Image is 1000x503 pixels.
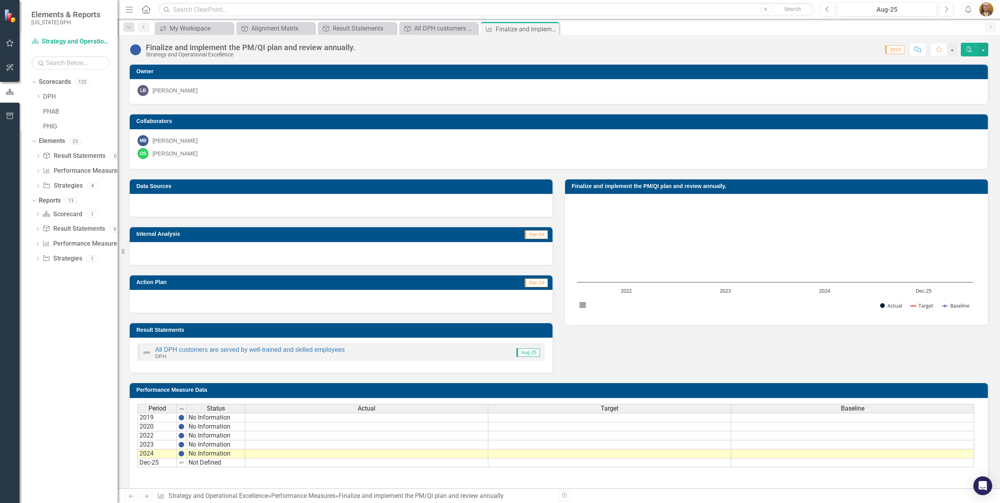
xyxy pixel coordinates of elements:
a: Result Statements [43,152,105,161]
div: 4 [87,183,99,189]
div: [PERSON_NAME] [152,87,197,94]
td: No Information [187,449,245,458]
a: Elements [39,137,65,146]
h3: Internal Analysis [136,231,403,237]
h3: Data Sources [136,183,549,189]
div: Chart. Highcharts interactive chart. [573,200,980,317]
img: BgCOk07PiH71IgAAAABJRU5ErkJggg== [178,441,185,448]
text: 2023 [720,287,731,294]
a: All DPH customers are served by well-trained and skilled employees [155,346,345,353]
small: [US_STATE] DPH [31,19,100,25]
button: Aug-25 [837,2,937,16]
a: Result Statements [42,224,105,233]
div: Strategy and Operational Excellence [146,52,355,58]
div: 122 [75,79,90,85]
td: No Information [187,413,245,422]
td: 2019 [138,413,177,422]
td: Dec-25 [138,458,177,467]
a: All DPH customers are served by well-trained and skilled employees [401,24,476,33]
small: DPH [155,353,167,359]
div: [PERSON_NAME] [152,150,197,157]
td: Not Defined [187,458,245,467]
a: Alignment Matrix [238,24,313,33]
a: Performance Measures [42,239,120,248]
button: Search [773,4,812,15]
img: 8DAGhfEEPCf229AAAAAElFTkSuQmCC [179,406,185,412]
text: Dec-25 [916,287,931,294]
img: BgCOk07PiH71IgAAAABJRU5ErkJggg== [178,414,185,421]
input: Search Below... [31,56,110,70]
div: LB [138,85,149,96]
a: Scorecard [42,210,82,219]
td: 2020 [138,422,177,431]
td: 2024 [138,449,177,458]
a: Scorecards [39,78,71,87]
div: 0 [109,226,121,232]
a: PHIG [43,122,118,131]
div: Finalize and implement the PM/QI plan and review annually. [339,492,505,499]
span: Aug-25 [516,348,540,357]
a: Result Statements [320,24,394,33]
div: » » [157,492,553,501]
img: BgCOk07PiH71IgAAAABJRU5ErkJggg== [178,451,185,457]
h3: Performance Measure Data [136,387,984,393]
img: BgCOk07PiH71IgAAAABJRU5ErkJggg== [178,423,185,430]
span: Dec-24 [525,230,548,239]
a: My Workspace [157,24,231,33]
div: My Workspace [170,24,231,33]
h3: Finalize and implement the PM/QI plan and review annually. [572,183,984,189]
span: Elements & Reports [31,10,100,19]
span: 2024 [885,45,904,54]
a: Strategy and Operational Excellence [31,37,110,46]
img: No Information [129,43,142,56]
div: [PERSON_NAME] [152,137,197,145]
div: Finalize and implement the PM/QI plan and review annually. [146,43,355,52]
a: DPH [43,92,118,101]
a: Performance Measures [43,166,120,176]
img: BgCOk07PiH71IgAAAABJRU5ErkJggg== [178,432,185,439]
img: 8DAGhfEEPCf229AAAAAElFTkSuQmCC [178,460,185,466]
span: Target [601,405,618,412]
div: Open Intercom Messenger [973,476,992,495]
h3: Result Statements [136,327,549,333]
h3: Action Plan [136,279,366,285]
input: Search ClearPoint... [159,3,814,16]
div: Alignment Matrix [251,24,313,33]
div: Aug-25 [840,5,934,14]
a: PHAB [43,107,118,116]
div: Finalize and implement the PM/QI plan and review annually. [496,24,557,34]
h3: Collaborators [136,118,984,124]
span: Dec-24 [525,279,548,287]
div: 23 [69,138,82,145]
text: 2024 [819,287,830,294]
a: Performance Measures [271,492,335,499]
span: Baseline [841,405,864,412]
svg: Interactive chart [573,200,977,317]
button: Show Target [911,302,934,309]
button: Show Baseline [942,302,970,309]
a: Strategy and Operational Excellence [168,492,268,499]
td: 2023 [138,440,177,449]
button: View chart menu, Chart [577,300,588,311]
span: Period [149,405,166,412]
a: Reports [39,196,61,205]
div: OS [138,148,149,159]
h3: Owner [136,69,984,74]
img: Not Defined [142,348,151,357]
button: Show Actual [880,302,902,309]
div: MB [138,135,149,146]
span: Search [784,6,801,12]
div: 0 [109,153,122,159]
td: No Information [187,440,245,449]
div: 1 [86,255,99,262]
a: Strategies [42,254,82,263]
div: 1 [86,211,99,217]
div: 13 [65,197,77,204]
div: Result Statements [333,24,394,33]
img: Mary Ramirez [979,2,993,16]
span: Status [207,405,225,412]
td: No Information [187,422,245,431]
div: All DPH customers are served by well-trained and skilled employees [414,24,476,33]
text: 2022 [621,287,632,294]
